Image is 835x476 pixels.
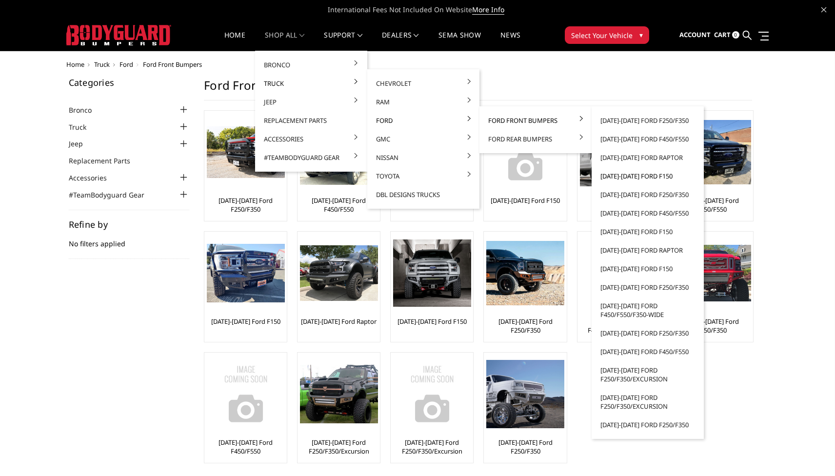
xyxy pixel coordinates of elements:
[69,156,142,166] a: Replacement Parts
[596,185,700,204] a: [DATE]-[DATE] Ford F250/F350
[565,26,649,44] button: Select Your Vehicle
[300,196,378,214] a: [DATE]-[DATE] Ford F450/F550
[371,111,476,130] a: Ford
[596,342,700,361] a: [DATE]-[DATE] Ford F450/F550
[382,32,419,51] a: Dealers
[393,355,471,433] img: No Image
[580,196,657,214] a: [DATE]-[DATE] Ford F250/F350
[673,196,751,214] a: [DATE]-[DATE] Ford F450/F550
[69,78,190,87] h5: Categories
[596,204,700,222] a: [DATE]-[DATE] Ford F450/F550
[371,130,476,148] a: GMC
[393,438,471,456] a: [DATE]-[DATE] Ford F250/F350/Excursion
[596,167,700,185] a: [DATE]-[DATE] Ford F150
[265,32,304,51] a: shop all
[207,355,285,433] img: No Image
[679,30,711,39] span: Account
[596,416,700,434] a: [DATE]-[DATE] Ford F250/F350
[204,78,752,100] h1: Ford Front Bumpers
[259,111,363,130] a: Replacement Parts
[596,259,700,278] a: [DATE]-[DATE] Ford F150
[580,317,657,335] a: [DATE]-[DATE] Ford F450/F550/F350-wide
[639,30,643,40] span: ▾
[211,317,280,326] a: [DATE]-[DATE] Ford F150
[596,222,700,241] a: [DATE]-[DATE] Ford F150
[207,196,284,214] a: [DATE]-[DATE] Ford F250/F350
[714,22,739,48] a: Cart 0
[371,74,476,93] a: Chevrolet
[94,60,110,69] a: Truck
[66,60,84,69] a: Home
[596,130,700,148] a: [DATE]-[DATE] Ford F450/F550
[69,220,190,259] div: No filters applied
[483,111,588,130] a: Ford Front Bumpers
[207,438,284,456] a: [DATE]-[DATE] Ford F450/F550
[596,111,700,130] a: [DATE]-[DATE] Ford F250/F350
[119,60,133,69] a: Ford
[472,5,504,15] a: More Info
[580,234,658,312] img: No Image
[69,139,95,149] a: Jeep
[673,317,751,335] a: [DATE]-[DATE] Ford F250/F350
[259,56,363,74] a: Bronco
[714,30,731,39] span: Cart
[596,388,700,416] a: [DATE]-[DATE] Ford F250/F350/Excursion
[69,173,119,183] a: Accessories
[371,148,476,167] a: Nissan
[224,32,245,51] a: Home
[301,317,377,326] a: [DATE]-[DATE] Ford Raptor
[259,74,363,93] a: Truck
[371,185,476,204] a: DBL Designs Trucks
[259,148,363,167] a: #TeamBodyguard Gear
[732,31,739,39] span: 0
[143,60,202,69] span: Ford Front Bumpers
[69,220,190,229] h5: Refine by
[580,234,657,312] a: No Image
[371,167,476,185] a: Toyota
[596,148,700,167] a: [DATE]-[DATE] Ford Raptor
[207,355,284,433] a: No Image
[398,317,467,326] a: [DATE]-[DATE] Ford F150
[300,438,378,456] a: [DATE]-[DATE] Ford F250/F350/Excursion
[69,105,104,115] a: Bronco
[486,317,564,335] a: [DATE]-[DATE] Ford F250/F350
[324,32,362,51] a: Support
[259,130,363,148] a: Accessories
[596,241,700,259] a: [DATE]-[DATE] Ford Raptor
[491,196,560,205] a: [DATE]-[DATE] Ford F150
[483,130,588,148] a: Ford Rear Bumpers
[393,355,471,433] a: No Image
[596,361,700,388] a: [DATE]-[DATE] Ford F250/F350/Excursion
[596,278,700,297] a: [DATE]-[DATE] Ford F250/F350
[486,438,564,456] a: [DATE]-[DATE] Ford F250/F350
[69,190,157,200] a: #TeamBodyguard Gear
[571,30,633,40] span: Select Your Vehicle
[371,93,476,111] a: Ram
[596,297,700,324] a: [DATE]-[DATE] Ford F450/F550/F350-wide
[438,32,481,51] a: SEMA Show
[259,93,363,111] a: Jeep
[679,22,711,48] a: Account
[66,25,171,45] img: BODYGUARD BUMPERS
[596,324,700,342] a: [DATE]-[DATE] Ford F250/F350
[69,122,99,132] a: Truck
[500,32,520,51] a: News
